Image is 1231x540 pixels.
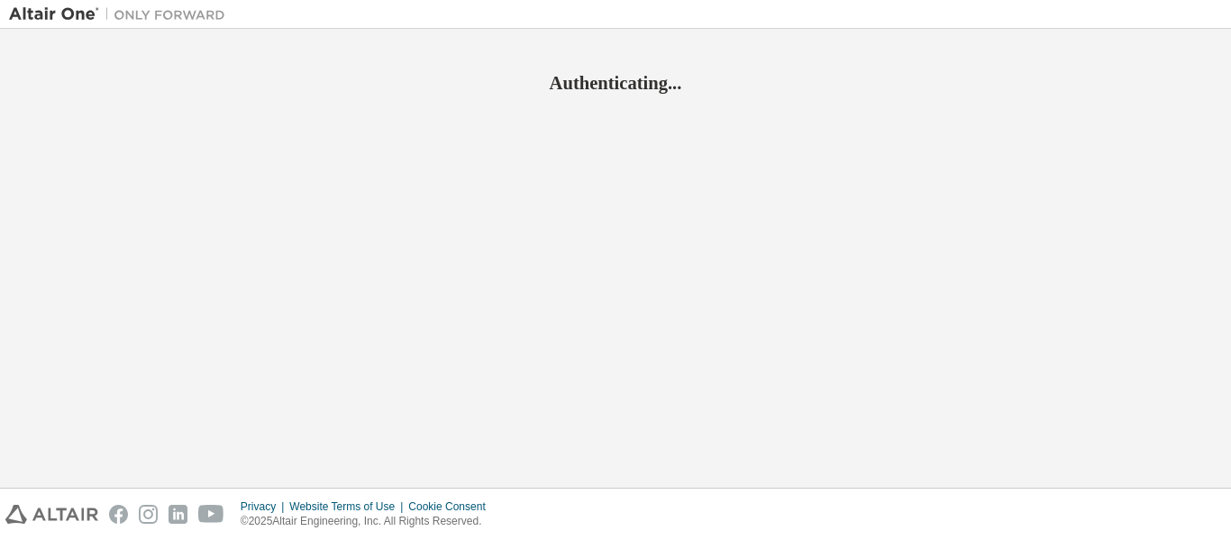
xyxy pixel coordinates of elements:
h2: Authenticating... [9,71,1222,95]
img: instagram.svg [139,505,158,524]
img: linkedin.svg [169,505,187,524]
img: Altair One [9,5,234,23]
div: Privacy [241,499,289,514]
img: youtube.svg [198,505,224,524]
div: Cookie Consent [408,499,496,514]
img: altair_logo.svg [5,505,98,524]
img: facebook.svg [109,505,128,524]
p: © 2025 Altair Engineering, Inc. All Rights Reserved. [241,514,497,529]
div: Website Terms of Use [289,499,408,514]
